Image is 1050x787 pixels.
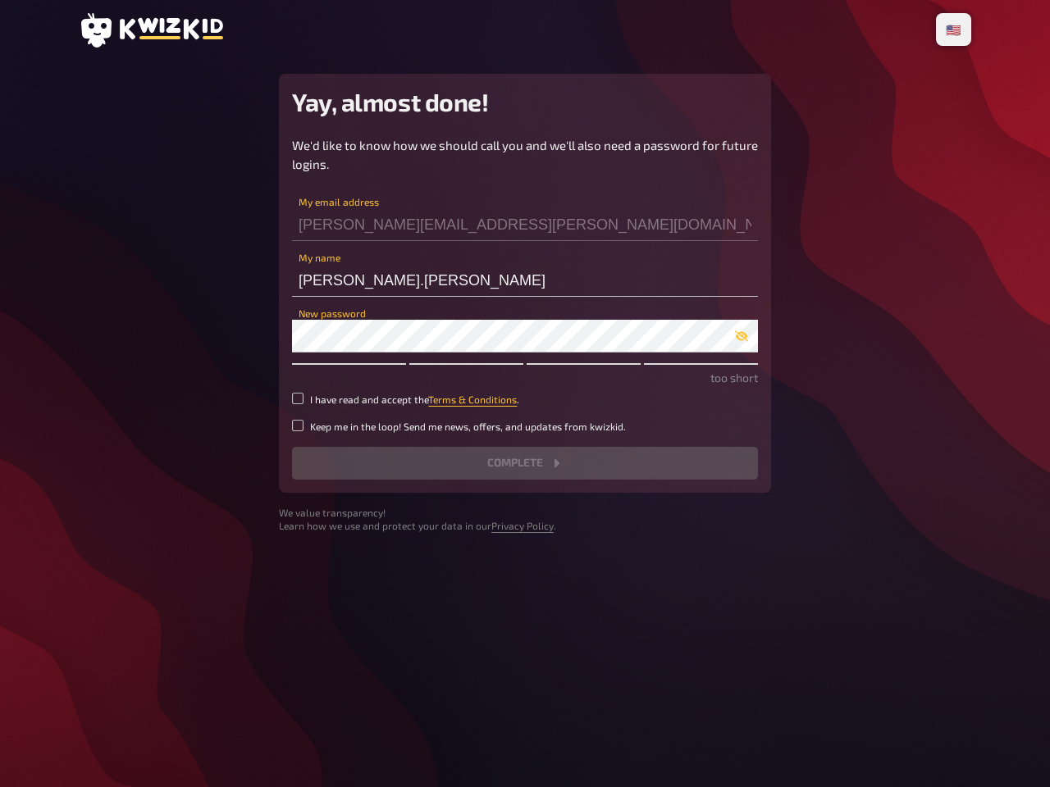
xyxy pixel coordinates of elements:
[310,393,519,407] small: I have read and accept the .
[939,16,968,43] li: 🇺🇸
[292,264,758,297] input: My name
[491,520,554,531] a: Privacy Policy
[292,87,758,116] h2: Yay, almost done!
[279,506,771,534] small: We value transparency! Learn how we use and protect your data in our .
[292,208,758,241] input: My email address
[428,393,517,405] a: Terms & Conditions
[292,136,758,173] p: We'd like to know how we should call you and we'll also need a password for future logins.
[310,420,626,434] small: Keep me in the loop! Send me news, offers, and updates from kwizkid.
[292,447,758,480] button: Complete
[292,369,758,386] p: too short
